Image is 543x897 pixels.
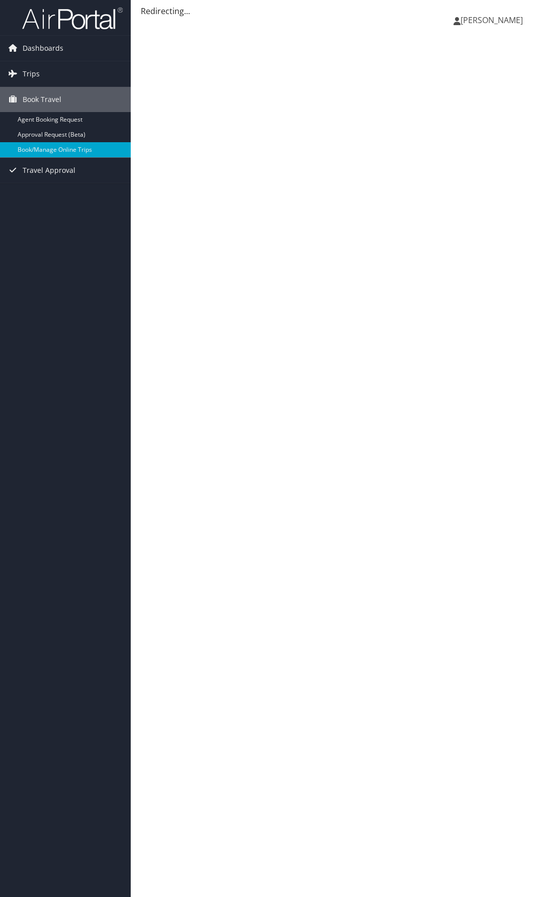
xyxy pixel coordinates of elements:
div: Redirecting... [141,5,533,17]
span: Travel Approval [23,158,75,183]
a: [PERSON_NAME] [454,5,533,35]
span: Dashboards [23,36,63,61]
span: [PERSON_NAME] [461,15,523,26]
span: Book Travel [23,87,61,112]
span: Trips [23,61,40,86]
img: airportal-logo.png [22,7,123,30]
